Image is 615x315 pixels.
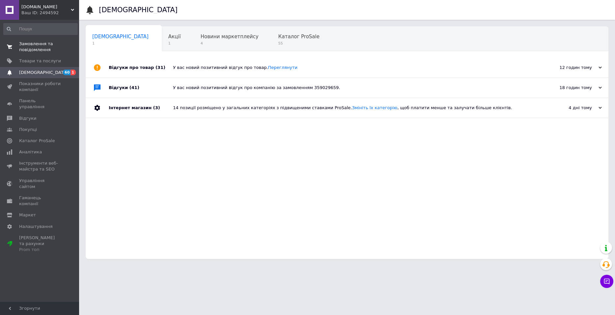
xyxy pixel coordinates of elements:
[19,81,61,93] span: Показники роботи компанії
[19,41,61,53] span: Замовлення та повідомлення
[536,105,602,111] div: 4 дні тому
[109,78,173,98] div: Відгуки
[19,70,68,76] span: [DEMOGRAPHIC_DATA]
[536,85,602,91] div: 18 годин тому
[200,34,258,40] span: Новини маркетплейсу
[536,65,602,71] div: 12 годин тому
[19,58,61,64] span: Товари та послуги
[168,34,181,40] span: Акції
[278,34,319,40] span: Каталог ProSale
[21,10,79,16] div: Ваш ID: 2494592
[173,105,536,111] div: 14 позиції розміщено у загальних категоріях з підвищеними ставками ProSale. , щоб платити менше т...
[19,212,36,218] span: Маркет
[109,58,173,78] div: Відгуки про товар
[71,70,76,75] span: 1
[99,6,178,14] h1: [DEMOGRAPHIC_DATA]
[19,235,61,253] span: [PERSON_NAME] та рахунки
[21,4,71,10] span: tehno-mag.in.ua
[63,70,71,75] span: 60
[153,105,160,110] span: (3)
[19,127,37,133] span: Покупці
[19,178,61,190] span: Управління сайтом
[19,115,36,121] span: Відгуки
[109,98,173,118] div: Інтернет магазин
[92,34,149,40] span: [DEMOGRAPHIC_DATA]
[19,247,61,253] div: Prom топ
[92,41,149,46] span: 1
[173,65,536,71] div: У вас новий позитивний відгук про товар.
[600,275,613,288] button: Чат з покупцем
[3,23,78,35] input: Пошук
[156,65,165,70] span: (31)
[168,41,181,46] span: 1
[19,149,42,155] span: Аналітика
[352,105,397,110] a: Змініть їх категорію
[268,65,297,70] a: Переглянути
[19,98,61,110] span: Панель управління
[19,224,53,230] span: Налаштування
[173,85,536,91] div: У вас новий позитивний відгук про компанію за замовленням 359029659.
[278,41,319,46] span: 55
[130,85,139,90] span: (41)
[19,160,61,172] span: Інструменти веб-майстра та SEO
[200,41,258,46] span: 4
[19,138,55,144] span: Каталог ProSale
[19,195,61,207] span: Гаманець компанії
